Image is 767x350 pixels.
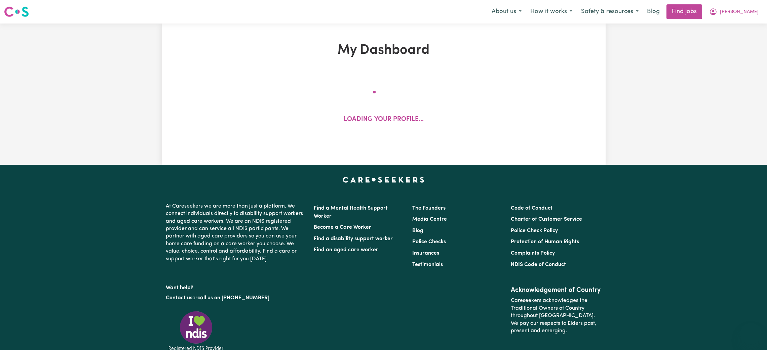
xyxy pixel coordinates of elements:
p: Careseekers acknowledges the Traditional Owners of Country throughout [GEOGRAPHIC_DATA]. We pay o... [511,294,601,337]
h2: Acknowledgement of Country [511,286,601,294]
a: Find an aged care worker [314,247,378,253]
img: Careseekers logo [4,6,29,18]
a: Find jobs [666,4,702,19]
a: Code of Conduct [511,206,552,211]
h1: My Dashboard [240,42,528,58]
a: Police Check Policy [511,228,558,233]
a: Contact us [166,295,192,301]
a: Become a Care Worker [314,225,371,230]
a: Police Checks [412,239,446,245]
a: Find a Mental Health Support Worker [314,206,388,219]
a: Insurances [412,251,439,256]
a: Media Centre [412,217,447,222]
a: Careseekers home page [343,177,424,182]
a: Find a disability support worker [314,236,393,242]
a: Blog [643,4,664,19]
button: About us [487,5,526,19]
a: NDIS Code of Conduct [511,262,566,267]
p: Want help? [166,281,306,292]
p: or [166,292,306,304]
span: [PERSON_NAME] [720,8,759,16]
a: Charter of Customer Service [511,217,582,222]
button: My Account [705,5,763,19]
a: Protection of Human Rights [511,239,579,245]
p: At Careseekers we are more than just a platform. We connect individuals directly to disability su... [166,200,306,265]
p: Loading your profile... [344,115,424,125]
iframe: Button to launch messaging window, conversation in progress [740,323,762,345]
a: Careseekers logo [4,4,29,19]
a: Complaints Policy [511,251,555,256]
a: Blog [412,228,423,233]
a: Testimonials [412,262,443,267]
a: call us on [PHONE_NUMBER] [197,295,269,301]
a: The Founders [412,206,446,211]
button: Safety & resources [577,5,643,19]
button: How it works [526,5,577,19]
